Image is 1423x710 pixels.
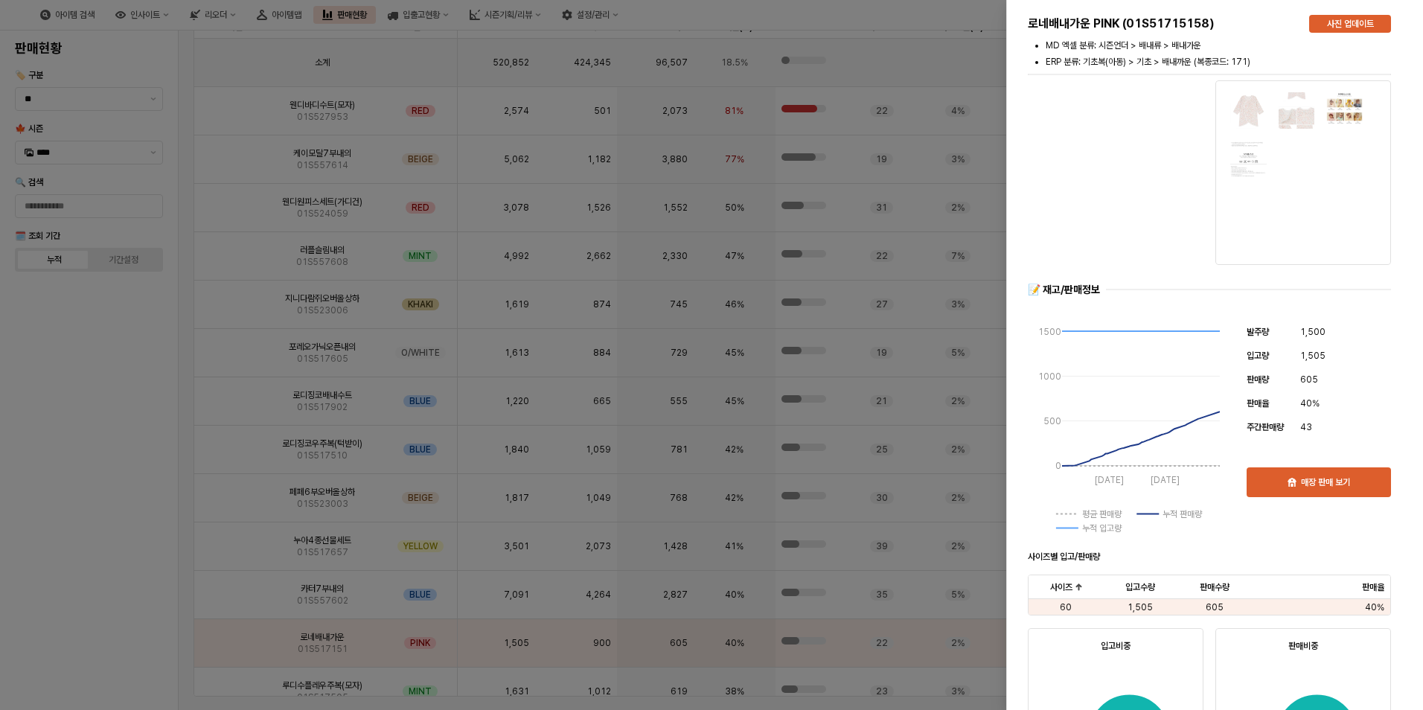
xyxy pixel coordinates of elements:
p: 사진 업데이트 [1327,18,1374,30]
span: 사이즈 [1050,581,1072,593]
span: 입고량 [1247,351,1269,361]
span: 43 [1300,420,1312,435]
span: 1,505 [1300,348,1326,363]
strong: 판매비중 [1288,641,1318,651]
span: 605 [1206,601,1224,613]
span: 판매율 [1247,398,1269,409]
strong: 입고비중 [1101,641,1131,651]
span: 판매수량 [1200,581,1229,593]
span: 판매율 [1362,581,1384,593]
button: 사진 업데이트 [1309,15,1391,33]
span: 40% [1365,601,1384,613]
span: 입고수량 [1125,581,1155,593]
button: 매장 판매 보기 [1247,467,1391,497]
span: 40% [1300,396,1320,411]
h5: 로네배내가운 PINK (01S51715158) [1028,16,1297,31]
div: 📝 재고/판매정보 [1028,283,1100,297]
span: 1,505 [1128,601,1153,613]
span: 판매량 [1247,374,1269,385]
span: 발주량 [1247,327,1269,337]
span: 60 [1060,601,1072,613]
li: MD 엑셀 분류: 시즌언더 > 배내류 > 배내가운 [1046,39,1391,52]
span: 1,500 [1300,324,1326,339]
li: ERP 분류: 기초복(아동) > 기초 > 배내까운 (복종코드: 171) [1046,55,1391,68]
strong: 사이즈별 입고/판매량 [1028,551,1100,562]
p: 매장 판매 보기 [1301,476,1350,488]
span: 605 [1300,372,1318,387]
span: 주간판매량 [1247,422,1284,432]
